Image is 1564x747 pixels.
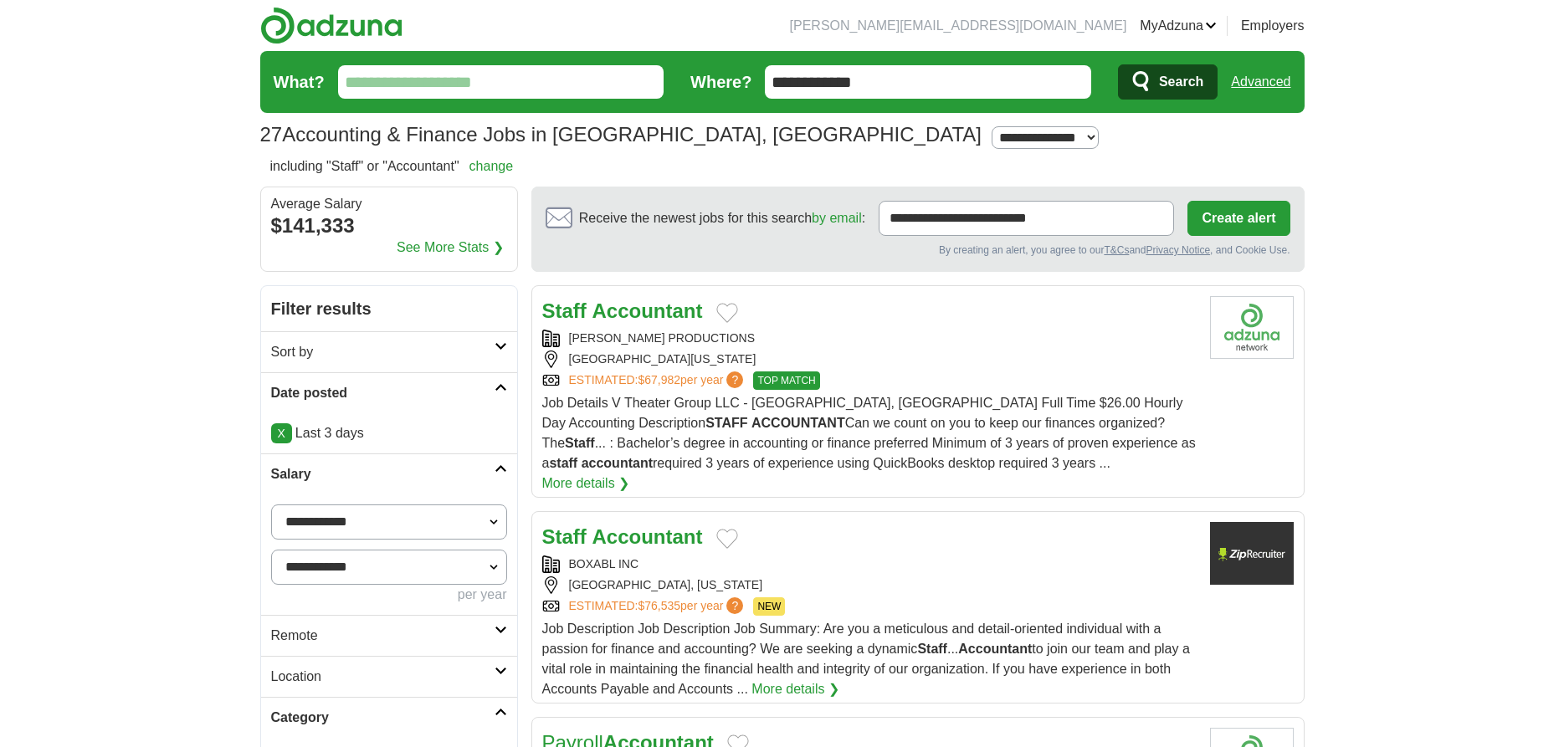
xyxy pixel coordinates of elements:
[1140,16,1217,36] a: MyAdzuna
[542,525,703,548] a: Staff Accountant
[260,123,982,146] h1: Accounting & Finance Jobs in [GEOGRAPHIC_DATA], [GEOGRAPHIC_DATA]
[271,342,495,362] h2: Sort by
[542,299,703,322] a: Staff Accountant
[1146,244,1210,256] a: Privacy Notice
[1187,201,1290,236] button: Create alert
[542,622,1190,696] span: Job Description Job Description Job Summary: Are you a meticulous and detail-oriented individual ...
[542,350,1197,368] div: [GEOGRAPHIC_DATA][US_STATE]
[751,416,845,430] strong: ACCOUNTANT
[261,615,517,656] a: Remote
[261,331,517,372] a: Sort by
[542,525,587,548] strong: Staff
[542,299,587,322] strong: Staff
[271,585,507,605] div: per year
[261,697,517,738] a: Category
[726,597,743,614] span: ?
[549,456,577,470] strong: staff
[1159,65,1203,99] span: Search
[812,211,862,225] a: by email
[1241,16,1305,36] a: Employers
[726,371,743,388] span: ?
[397,238,504,258] a: See More Stats ❯
[271,211,507,241] div: $141,333
[261,286,517,331] h2: Filter results
[260,7,403,44] img: Adzuna logo
[1210,296,1294,359] img: Company logo
[261,372,517,413] a: Date posted
[716,303,738,323] button: Add to favorite jobs
[917,642,947,656] strong: Staff
[565,436,595,450] strong: Staff
[546,243,1290,258] div: By creating an alert, you agree to our and , and Cookie Use.
[958,642,1032,656] strong: Accountant
[271,626,495,646] h2: Remote
[753,371,819,390] span: TOP MATCH
[542,555,1197,573] div: BOXABL INC
[751,679,839,699] a: More details ❯
[705,416,747,430] strong: STAFF
[260,120,283,150] span: 27
[569,597,747,616] a: ESTIMATED:$76,535per year?
[542,576,1197,594] div: [GEOGRAPHIC_DATA], [US_STATE]
[271,423,507,443] p: Last 3 days
[271,383,495,403] h2: Date posted
[1104,244,1129,256] a: T&Cs
[592,299,703,322] strong: Accountant
[261,656,517,697] a: Location
[542,473,630,494] a: More details ❯
[579,208,865,228] span: Receive the newest jobs for this search :
[271,464,495,484] h2: Salary
[271,708,495,728] h2: Category
[569,371,747,390] a: ESTIMATED:$67,982per year?
[592,525,703,548] strong: Accountant
[542,396,1196,470] span: Job Details V Theater Group LLC - [GEOGRAPHIC_DATA], [GEOGRAPHIC_DATA] Full Time $26.00 Hourly Da...
[638,599,680,612] span: $76,535
[271,197,507,211] div: Average Salary
[271,667,495,687] h2: Location
[582,456,653,470] strong: accountant
[261,453,517,494] a: Salary
[1210,522,1294,585] img: Company logo
[690,69,751,95] label: Where?
[638,373,680,386] span: $67,982
[274,69,325,95] label: What?
[542,330,1197,347] div: [PERSON_NAME] PRODUCTIONS
[1231,65,1290,99] a: Advanced
[1118,64,1218,100] button: Search
[469,159,514,173] a: change
[271,423,292,443] a: X
[790,16,1127,36] li: [PERSON_NAME][EMAIL_ADDRESS][DOMAIN_NAME]
[753,597,785,616] span: NEW
[716,529,738,549] button: Add to favorite jobs
[270,156,514,177] h2: including "Staff" or "Accountant"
